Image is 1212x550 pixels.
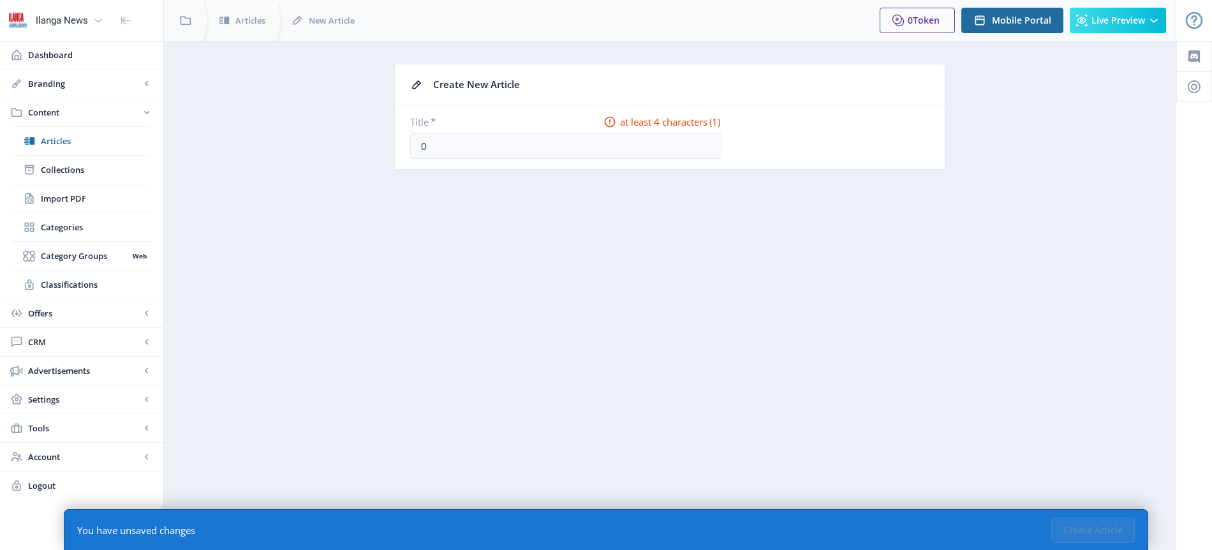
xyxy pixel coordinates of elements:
span: Classifications [41,278,151,291]
button: Create Article [1051,517,1135,543]
span: Tools [28,422,140,435]
button: Mobile Portal [961,8,1063,33]
span: Logout [28,479,153,492]
input: What's the title of your article? [410,133,721,159]
span: Mobile Portal [992,15,1051,26]
span: Token [913,14,940,26]
label: Title [410,115,561,128]
span: Articles [235,14,265,27]
span: Dashboard [28,48,153,61]
div: Create New Article [433,75,929,94]
span: Import PDF [41,192,151,205]
div: You have unsaved changes [77,524,195,537]
a: Collections [13,156,151,184]
div: Ilanga News [36,6,88,34]
span: at least 4 characters [620,115,707,128]
span: CRM [28,336,140,348]
a: Import PDF [13,184,151,212]
span: Advertisements [28,364,140,377]
span: Live Preview [1091,15,1145,26]
a: Category GroupsWeb [13,242,151,270]
span: Branding [28,77,140,90]
button: Live Preview [1070,8,1166,33]
a: Classifications [13,271,151,299]
span: Settings [28,393,140,406]
span: Offers [28,307,140,320]
span: (1) [707,115,721,128]
span: New Article [309,14,355,27]
span: Account [28,450,140,463]
button: 0Token [880,8,955,33]
img: 6e32966d-d278-493e-af78-9af65f0c2223.png [8,10,28,31]
span: Categories [41,221,151,234]
span: Articles [41,135,151,147]
span: Content [28,106,140,119]
nb-badge: Web [128,249,151,262]
a: Categories [13,213,151,241]
span: Collections [41,163,151,176]
span: Category Groups [41,249,128,262]
a: Articles [13,127,151,155]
